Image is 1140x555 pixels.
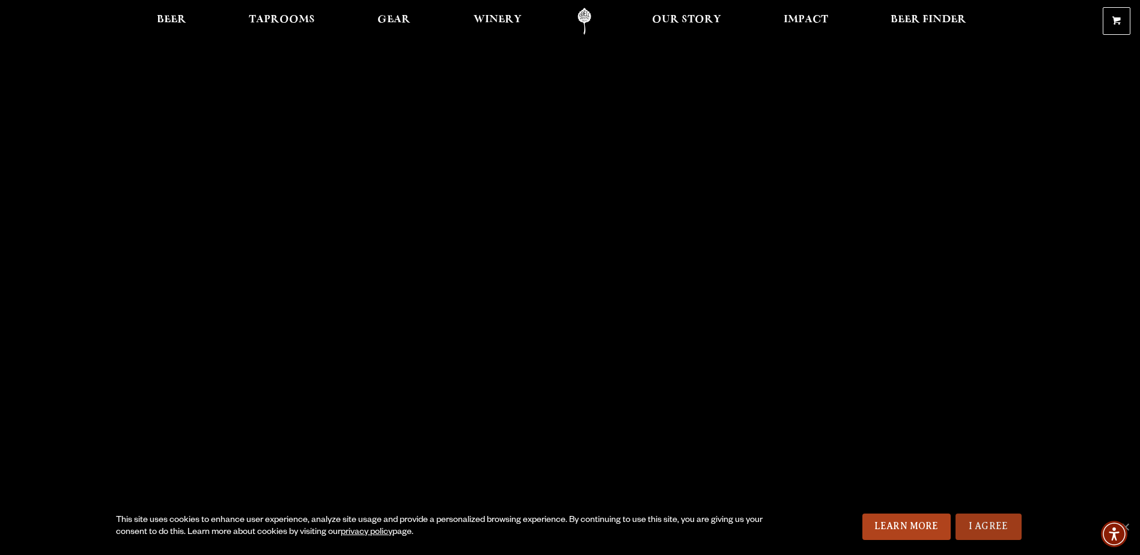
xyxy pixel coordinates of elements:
a: Gear [370,8,418,35]
a: privacy policy [341,528,392,538]
a: Taprooms [241,8,323,35]
a: Our Story [644,8,729,35]
span: Our Story [652,15,721,25]
span: Beer Finder [891,15,966,25]
a: Learn More [862,514,951,540]
a: Beer [149,8,194,35]
a: Impact [776,8,836,35]
span: Impact [784,15,828,25]
a: Winery [466,8,529,35]
div: This site uses cookies to enhance user experience, analyze site usage and provide a personalized ... [116,515,764,539]
a: Odell Home [562,8,607,35]
a: I Agree [956,514,1022,540]
a: Beer Finder [883,8,974,35]
span: Taprooms [249,15,315,25]
span: Beer [157,15,186,25]
div: Accessibility Menu [1101,521,1127,547]
span: Gear [377,15,410,25]
span: Winery [474,15,522,25]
